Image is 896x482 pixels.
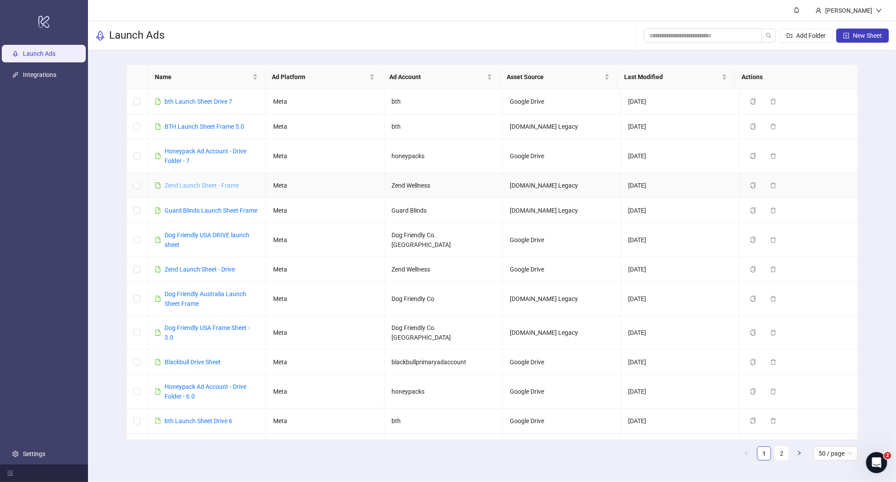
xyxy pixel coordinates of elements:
span: Asset Source [507,72,603,82]
span: copy [750,359,756,365]
span: file [155,359,161,365]
span: file [155,182,161,188]
td: Dog Friendly Co. [GEOGRAPHIC_DATA] [384,223,503,257]
button: Add Folder [779,29,833,43]
button: left [739,446,753,460]
span: 50 / page [819,447,852,460]
span: copy [750,266,756,272]
span: copy [750,330,756,336]
td: Google Drive [503,350,621,375]
span: file [155,123,161,130]
span: rocket [95,30,106,41]
th: Last Modified [617,65,735,89]
th: Ad Platform [265,65,383,89]
span: file [155,98,161,105]
th: Ad Account [382,65,500,89]
a: Honeypack Ad Account - Drive Folder - 6.0 [165,383,246,400]
span: delete [770,359,776,365]
span: file [155,388,161,395]
td: [DATE] [621,89,739,114]
td: Meta [266,282,384,316]
iframe: Intercom live chat [866,452,887,473]
td: Zend Wellness [384,257,503,282]
td: bth [384,89,503,114]
span: delete [770,182,776,188]
td: [DATE] [621,350,739,375]
a: Zend Launch Sheet - Drive [165,266,235,273]
td: honeypacks [384,375,503,409]
td: blackbullprimaryadaccount [384,350,503,375]
span: bell [794,7,800,13]
td: Meta [266,375,384,409]
td: bth [384,434,503,459]
td: [DOMAIN_NAME] Legacy [503,434,621,459]
a: Launch Ads [23,50,55,57]
span: Ad Platform [272,72,368,82]
a: 2 [775,447,788,460]
a: 1 [757,447,771,460]
td: Dog Friendly Co [384,282,503,316]
td: [DATE] [621,139,739,173]
td: Meta [266,223,384,257]
a: Guard Blinds Launch Sheet Frame [165,207,257,214]
td: [DOMAIN_NAME] Legacy [503,114,621,139]
span: menu-fold [7,470,13,476]
td: Meta [266,89,384,114]
td: Google Drive [503,409,621,434]
span: Last Modified [624,72,720,82]
a: Dog Friendly Australia Launch Sheet Frame [165,290,246,307]
span: Ad Account [389,72,485,82]
td: Google Drive [503,89,621,114]
td: [DOMAIN_NAME] Legacy [503,198,621,223]
a: bth Launch Sheet Drive 6 [165,417,232,424]
span: delete [770,153,776,159]
a: Dog Friendly USA Frame Sheet - 3.0 [165,324,250,341]
a: Settings [23,450,45,457]
span: copy [750,123,756,130]
td: [DOMAIN_NAME] Legacy [503,282,621,316]
div: [PERSON_NAME] [822,6,876,15]
span: copy [750,153,756,159]
span: Add Folder [796,32,826,39]
span: file [155,266,161,272]
h3: Launch Ads [109,29,165,43]
td: [DATE] [621,434,739,459]
a: Honeypack Ad Account - Drive Folder - 7 [165,148,246,164]
td: Google Drive [503,257,621,282]
span: copy [750,98,756,105]
td: [DATE] [621,409,739,434]
td: Google Drive [503,223,621,257]
td: Meta [266,139,384,173]
span: delete [770,388,776,395]
span: 2 [884,452,891,459]
span: delete [770,123,776,130]
td: Zend Wellness [384,173,503,198]
span: copy [750,207,756,214]
td: [DATE] [621,198,739,223]
td: bth [384,114,503,139]
td: [DATE] [621,375,739,409]
a: Blackbull Drive Sheet [165,359,221,366]
span: copy [750,388,756,395]
span: search [766,33,772,39]
span: copy [750,237,756,243]
span: delete [770,237,776,243]
td: Meta [266,257,384,282]
span: copy [750,182,756,188]
span: delete [770,330,776,336]
span: file [155,418,161,424]
span: right [797,450,802,456]
span: file [155,237,161,243]
span: delete [770,296,776,302]
span: user [816,7,822,14]
a: bth Launch Sheet Drive 7 [165,98,232,105]
td: Meta [266,434,384,459]
li: 1 [757,446,771,460]
td: [DATE] [621,223,739,257]
a: Integrations [23,71,56,78]
td: Meta [266,316,384,350]
td: Meta [266,409,384,434]
span: file [155,153,161,159]
td: Meta [266,198,384,223]
td: Meta [266,114,384,139]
